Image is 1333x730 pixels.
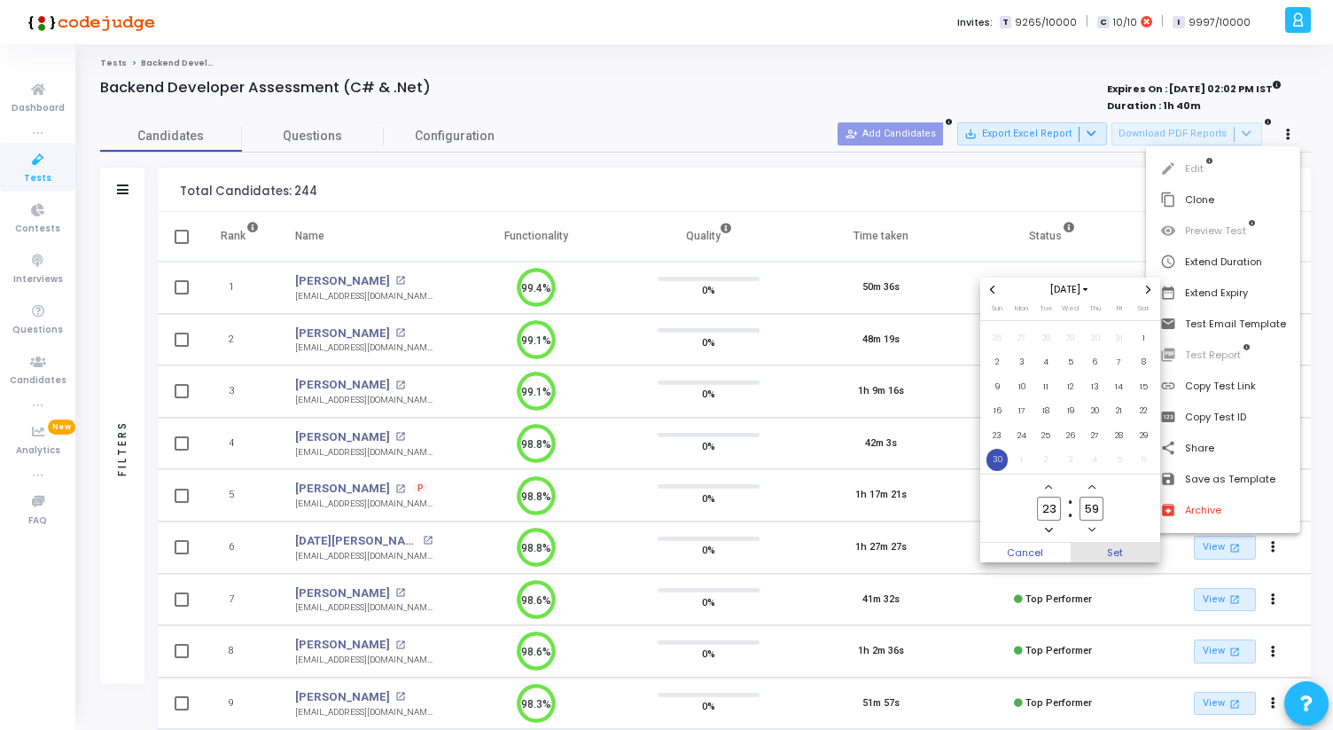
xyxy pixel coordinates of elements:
[986,425,1009,447] span: 23
[1107,302,1132,320] th: Friday
[1108,449,1130,471] span: 5
[985,326,1009,350] td: October 26, 2025
[1133,425,1155,447] span: 29
[1058,350,1083,375] td: November 5, 2025
[986,327,1009,349] span: 26
[986,400,1009,422] span: 16
[1082,399,1107,424] td: November 20, 2025
[1131,423,1156,448] td: November 29, 2025
[1009,350,1034,375] td: November 3, 2025
[985,448,1009,473] td: November 30, 2025
[1084,522,1099,538] button: Minus a minute
[1009,374,1034,399] td: November 10, 2025
[1108,400,1130,422] span: 21
[1084,376,1106,398] span: 13
[1041,522,1056,538] button: Minus a hour
[1035,351,1057,373] span: 4
[1084,400,1106,422] span: 20
[1010,449,1033,471] span: 1
[1058,423,1083,448] td: November 26, 2025
[1084,449,1106,471] span: 4
[1033,326,1058,350] td: October 28, 2025
[1082,423,1107,448] td: November 27, 2025
[985,350,1009,375] td: November 2, 2025
[1033,399,1058,424] td: November 18, 2025
[1059,425,1081,447] span: 26
[1058,448,1083,473] td: December 3, 2025
[1059,449,1081,471] span: 3
[1084,351,1106,373] span: 6
[1108,376,1130,398] span: 14
[1010,425,1033,447] span: 24
[1010,327,1033,349] span: 27
[1107,350,1132,375] td: November 7, 2025
[1033,350,1058,375] td: November 4, 2025
[1035,400,1057,422] span: 18
[1107,399,1132,424] td: November 21, 2025
[1033,448,1058,473] td: December 2, 2025
[1131,350,1156,375] td: November 8, 2025
[1041,480,1056,495] button: Add a hour
[1082,448,1107,473] td: December 4, 2025
[1015,303,1028,313] span: Mon
[985,423,1009,448] td: November 23, 2025
[986,449,1009,471] span: 30
[1059,376,1081,398] span: 12
[1044,282,1096,297] button: Choose month and year
[1058,399,1083,424] td: November 19, 2025
[1131,302,1156,320] th: Saturday
[1009,302,1034,320] th: Monday
[1084,480,1099,495] button: Add a minute
[1108,351,1130,373] span: 7
[1058,326,1083,350] td: October 29, 2025
[985,282,1000,297] button: Previous month
[1141,282,1156,297] button: Next month
[1107,326,1132,350] td: October 31, 2025
[1033,423,1058,448] td: November 25, 2025
[985,302,1009,320] th: Sunday
[1035,376,1057,398] span: 11
[1133,400,1155,422] span: 22
[1082,302,1107,320] th: Thursday
[1071,543,1161,562] button: Set
[1044,282,1096,297] span: [DATE]
[1082,374,1107,399] td: November 13, 2025
[1131,326,1156,350] td: November 1, 2025
[1009,399,1034,424] td: November 17, 2025
[1035,425,1057,447] span: 25
[1133,327,1155,349] span: 1
[1107,448,1132,473] td: December 5, 2025
[1059,327,1081,349] span: 29
[1107,374,1132,399] td: November 14, 2025
[1082,350,1107,375] td: November 6, 2025
[1009,423,1034,448] td: November 24, 2025
[1058,374,1083,399] td: November 12, 2025
[992,303,1002,313] span: Sun
[1033,374,1058,399] td: November 11, 2025
[1108,327,1130,349] span: 31
[1131,399,1156,424] td: November 22, 2025
[1009,326,1034,350] td: October 27, 2025
[986,376,1009,398] span: 9
[1131,448,1156,473] td: December 6, 2025
[1033,302,1058,320] th: Tuesday
[1059,351,1081,373] span: 5
[980,543,1071,562] button: Cancel
[1131,374,1156,399] td: November 15, 2025
[1082,326,1107,350] td: October 30, 2025
[1035,449,1057,471] span: 2
[1084,425,1106,447] span: 27
[985,399,1009,424] td: November 16, 2025
[1009,448,1034,473] td: December 1, 2025
[1058,302,1083,320] th: Wednesday
[985,374,1009,399] td: November 9, 2025
[1107,423,1132,448] td: November 28, 2025
[1133,449,1155,471] span: 6
[1040,303,1053,313] span: Tue
[1133,376,1155,398] span: 15
[1138,303,1149,313] span: Sat
[1062,303,1079,313] span: Wed
[1084,327,1106,349] span: 30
